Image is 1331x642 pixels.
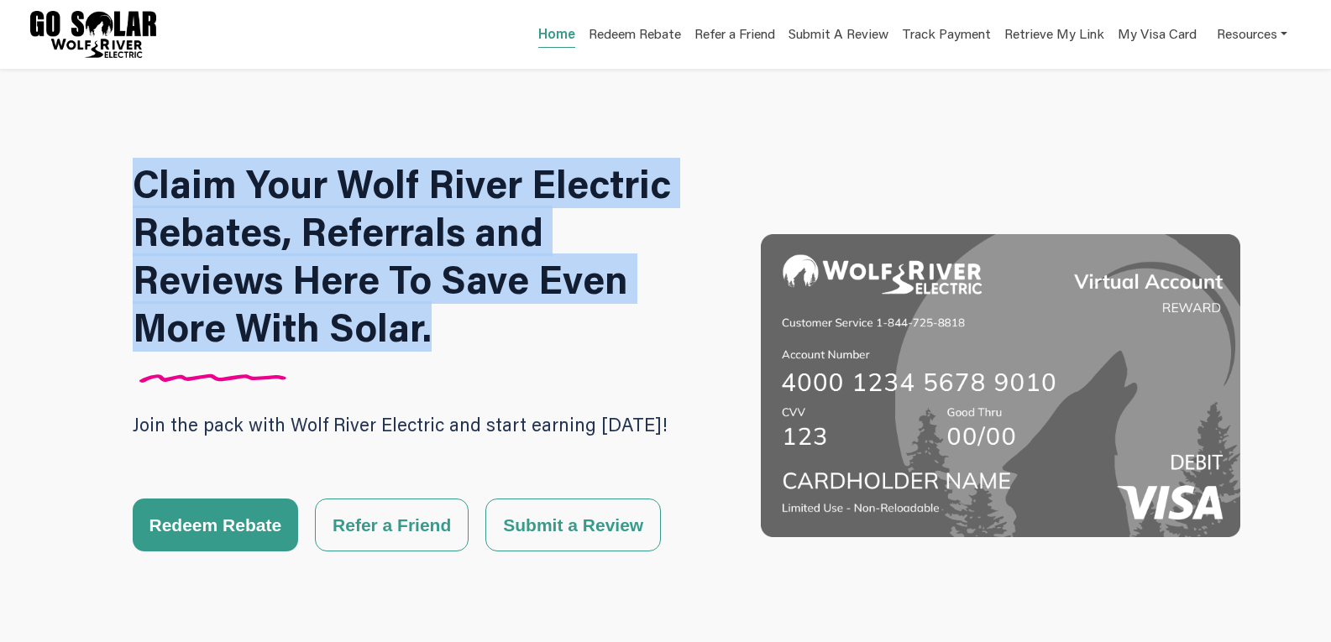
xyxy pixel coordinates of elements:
a: Submit A Review [789,24,888,49]
a: Resources [1217,17,1287,51]
img: Wolf River Electric Hero [761,159,1240,612]
a: Redeem Rebate [589,24,681,49]
p: Join the pack with Wolf River Electric and start earning [DATE]! [133,406,703,443]
button: Redeem Rebate [133,498,299,551]
img: Program logo [30,11,156,58]
a: Retrieve My Link [1004,24,1104,49]
button: Submit a Review [485,498,661,551]
a: Track Payment [902,24,991,49]
a: My Visa Card [1118,17,1197,51]
a: Refer a Friend [694,24,775,49]
a: Home [538,24,575,48]
h1: Claim Your Wolf River Electric Rebates, Referrals and Reviews Here To Save Even More With Solar. [133,159,703,351]
img: Divider [133,373,294,383]
button: Refer a Friend [315,498,469,551]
